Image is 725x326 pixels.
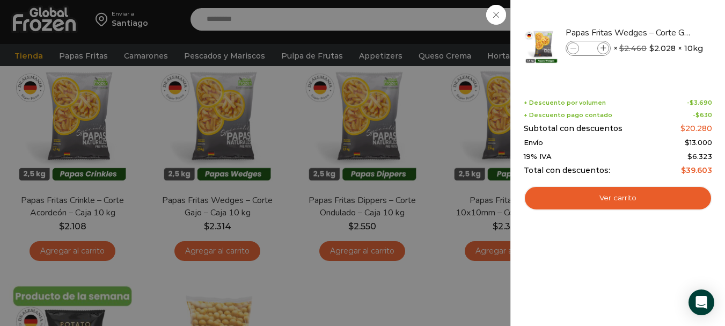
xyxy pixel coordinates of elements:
span: $ [690,99,694,106]
span: - [687,99,712,106]
span: $ [681,165,686,175]
span: $ [695,111,700,119]
bdi: 2.028 [649,43,676,54]
span: Total con descuentos: [524,166,610,175]
a: Ver carrito [524,186,712,211]
span: $ [619,44,624,53]
bdi: 13.000 [685,138,712,147]
span: Envío [524,139,543,147]
span: + Descuento por volumen [524,99,606,106]
span: $ [685,138,690,147]
bdi: 20.280 [680,124,712,133]
span: × × 10kg [613,41,703,56]
span: + Descuento pago contado [524,112,612,119]
bdi: 3.690 [690,99,712,106]
bdi: 630 [695,111,712,119]
span: 6.323 [687,152,712,161]
span: $ [680,124,685,133]
span: 19% IVA [524,153,552,161]
div: Open Intercom Messenger [689,289,714,315]
bdi: 2.460 [619,44,647,53]
span: $ [687,152,692,161]
input: Product quantity [580,42,596,54]
span: $ [649,43,654,54]
span: - [693,112,712,119]
a: Papas Fritas Wedges – Corte Gajo - Caja 10 kg [566,27,693,39]
bdi: 39.603 [681,165,712,175]
span: Subtotal con descuentos [524,124,623,133]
